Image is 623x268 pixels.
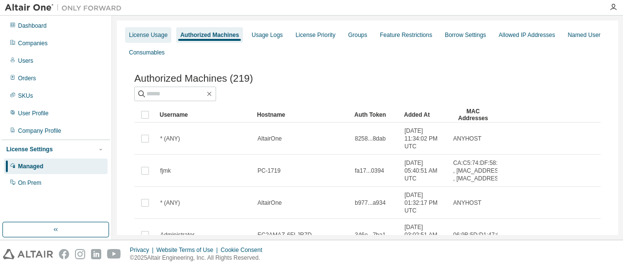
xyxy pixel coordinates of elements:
span: Administrator [160,231,195,239]
div: Named User [568,31,600,39]
div: Allowed IP Addresses [499,31,555,39]
span: Authorized Machines (219) [134,73,253,84]
div: Added At [404,107,445,123]
span: [DATE] 01:32:17 PM UTC [404,191,444,214]
span: * (ANY) [160,135,180,143]
div: Hostname [257,107,347,123]
span: 06:9B:5D:D1:47:0D [453,231,504,239]
span: CA:C5:74:DF:58:6E , [MAC_ADDRESS] , [MAC_ADDRESS] [453,159,505,182]
div: License Usage [129,31,167,39]
div: Cookie Consent [220,246,268,254]
p: © 2025 Altair Engineering, Inc. All Rights Reserved. [130,254,268,262]
img: altair_logo.svg [3,249,53,259]
span: EC2AMAZ-6FLJR7D [257,231,311,239]
span: [DATE] 03:02:51 AM UTC [404,223,444,247]
img: youtube.svg [107,249,121,259]
span: b977...a934 [355,199,385,207]
span: [DATE] 05:40:51 AM UTC [404,159,444,182]
div: Groups [348,31,367,39]
div: Users [18,57,33,65]
div: Managed [18,162,43,170]
div: Dashboard [18,22,47,30]
div: Consumables [129,49,165,56]
img: Altair One [5,3,127,13]
span: [DATE] 11:34:02 PM UTC [404,127,444,150]
div: Auth Token [354,107,396,123]
span: fa17...0394 [355,167,384,175]
div: Privacy [130,246,156,254]
span: 346e...7ba1 [355,231,385,239]
div: Website Terms of Use [156,246,220,254]
img: facebook.svg [59,249,69,259]
img: linkedin.svg [91,249,101,259]
div: Companies [18,39,48,47]
div: On Prem [18,179,41,187]
div: Borrow Settings [445,31,486,39]
div: Orders [18,74,36,82]
div: License Priority [295,31,335,39]
span: fjmk [160,167,171,175]
div: Usage Logs [252,31,283,39]
span: * (ANY) [160,199,180,207]
span: 8258...8dab [355,135,385,143]
span: AltairOne [257,135,282,143]
span: ANYHOST [453,199,481,207]
div: User Profile [18,109,49,117]
div: License Settings [6,145,53,153]
div: MAC Addresses [453,107,494,123]
div: Company Profile [18,127,61,135]
span: AltairOne [257,199,282,207]
span: ANYHOST [453,135,481,143]
div: Feature Restrictions [380,31,432,39]
div: SKUs [18,92,33,100]
div: Authorized Machines [180,31,239,39]
img: instagram.svg [75,249,85,259]
span: PC-1719 [257,167,280,175]
div: Username [160,107,249,123]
